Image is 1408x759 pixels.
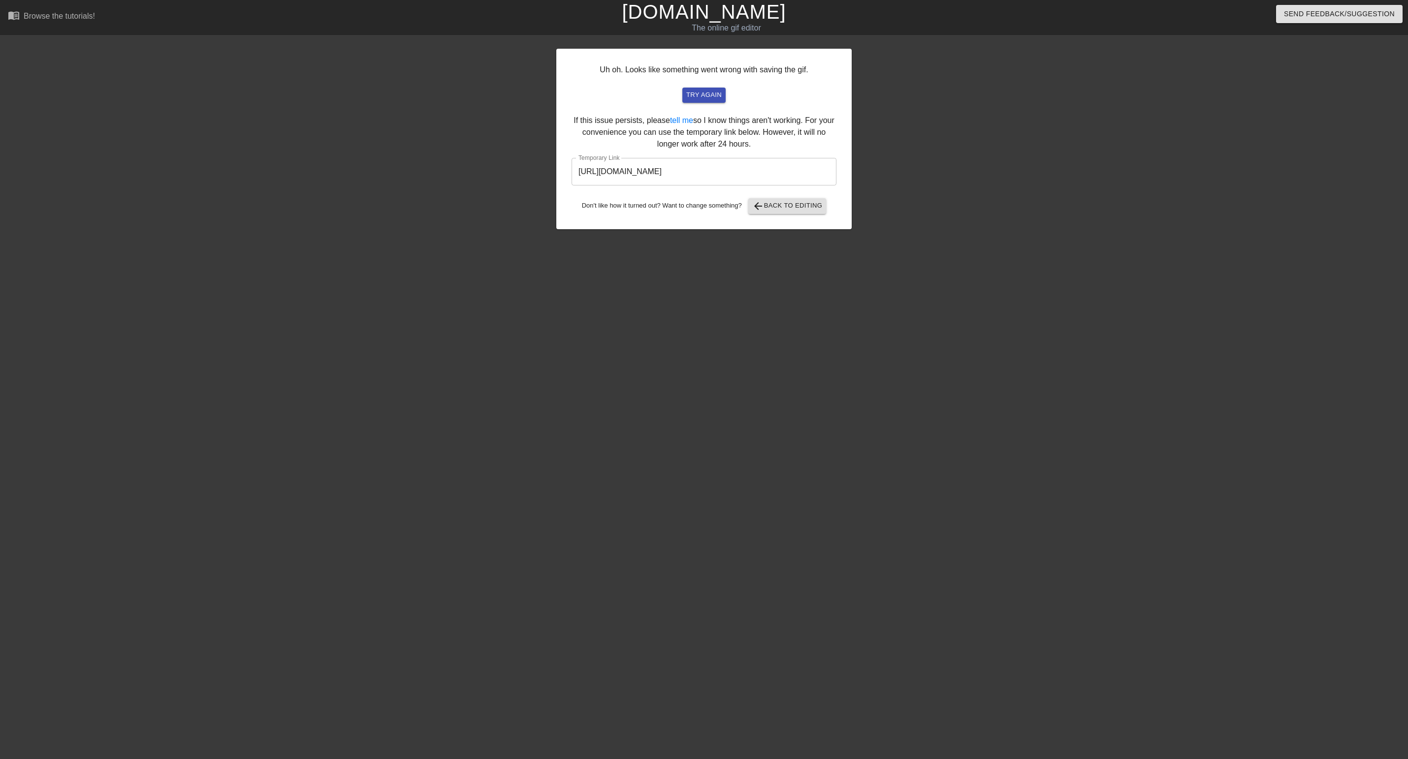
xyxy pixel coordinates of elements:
button: Back to Editing [748,198,827,214]
span: Back to Editing [752,200,823,212]
button: try again [682,88,726,103]
button: Send Feedback/Suggestion [1276,5,1403,23]
a: Browse the tutorials! [8,9,95,25]
span: arrow_back [752,200,764,212]
span: Send Feedback/Suggestion [1284,8,1395,20]
div: The online gif editor [474,22,978,34]
a: [DOMAIN_NAME] [622,1,786,23]
div: Don't like how it turned out? Want to change something? [572,198,836,214]
a: tell me [670,116,693,124]
input: bare [572,158,836,185]
span: menu_book [8,9,20,21]
span: try again [686,90,722,101]
div: Uh oh. Looks like something went wrong with saving the gif. If this issue persists, please so I k... [556,49,852,229]
div: Browse the tutorials! [24,12,95,20]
